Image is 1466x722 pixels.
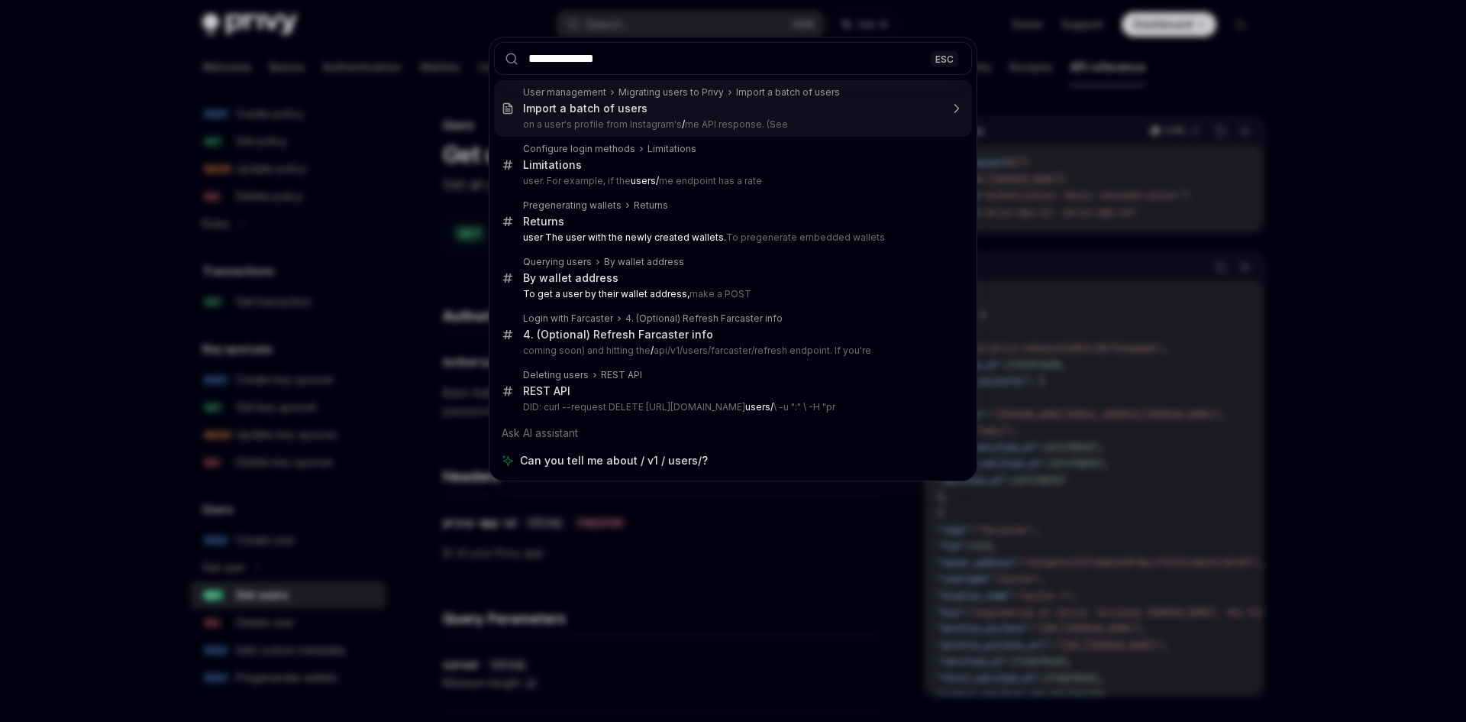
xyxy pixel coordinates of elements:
[523,288,940,300] p: make a POST
[736,86,840,99] div: Import a batch of users
[520,453,708,468] span: Can you tell me about / v1 / users/?
[523,312,613,325] div: Login with Farcaster
[523,256,592,268] div: Querying users
[494,419,972,447] div: Ask AI assistant
[523,118,940,131] p: on a user's profile from Instagram's me API response. (See
[523,401,940,413] p: DID: curl --request DELETE [URL][DOMAIN_NAME] \ -u ":" \ -H "pr
[523,86,606,99] div: User management
[651,345,654,356] b: /
[631,175,659,186] b: users/
[523,102,647,115] div: Import a batch of users
[745,401,773,413] b: users/
[523,345,940,357] p: coming soon) and hitting the api/v1/users/farcaster/refresh endpoint. If you're
[601,369,642,381] div: REST API
[523,328,713,342] div: 4. (Optional) Refresh Farcaster info
[523,369,589,381] div: Deleting users
[682,118,685,130] b: /
[523,143,635,155] div: Configure login methods
[523,175,940,187] p: user. For example, if the me endpoint has a rate
[931,50,958,66] div: ESC
[625,312,783,325] div: 4. (Optional) Refresh Farcaster info
[604,256,684,268] div: By wallet address
[647,143,696,155] div: Limitations
[523,384,570,398] div: REST API
[523,158,582,172] div: Limitations
[523,271,618,285] div: By wallet address
[634,199,668,212] div: Returns
[523,231,940,244] p: To pregenerate embedded wallets
[523,199,622,212] div: Pregenerating wallets
[523,215,564,228] div: Returns
[523,231,726,243] b: user The user with the newly created wallets.
[523,288,689,299] b: To get a user by their wallet address,
[618,86,724,99] div: Migrating users to Privy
